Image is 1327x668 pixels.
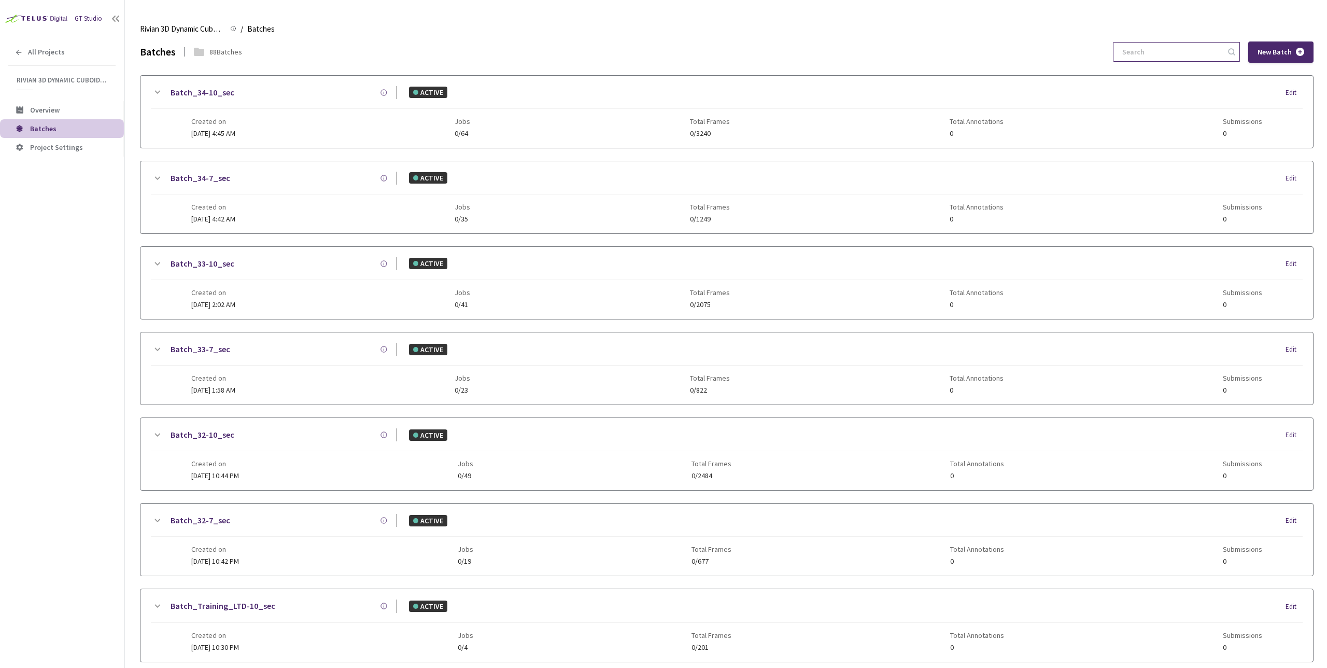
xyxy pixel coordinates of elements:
span: Submissions [1223,545,1262,553]
div: ACTIVE [409,429,447,441]
span: Total Annotations [950,203,1004,211]
span: Created on [191,460,239,468]
span: Total Annotations [950,460,1004,468]
span: 0/1249 [690,215,730,223]
a: Batch_32-10_sec [171,428,234,441]
span: 0/2075 [690,301,730,309]
div: Batch_34-10_secACTIVEEditCreated on[DATE] 4:45 AMJobs0/64Total Frames0/3240Total Annotations0Subm... [140,76,1313,148]
span: Submissions [1223,374,1262,382]
span: 0/64 [455,130,470,137]
span: 0 [950,301,1004,309]
span: Overview [30,105,60,115]
span: 0 [1223,215,1262,223]
div: ACTIVE [409,87,447,98]
div: Batch_Training_LTD-10_secACTIVEEditCreated on[DATE] 10:30 PMJobs0/4Total Frames0/201Total Annotat... [140,589,1313,661]
span: Jobs [455,117,470,126]
span: Jobs [455,374,470,382]
span: 0 [950,644,1004,651]
div: ACTIVE [409,172,447,184]
span: 0 [1223,386,1262,394]
span: Jobs [455,288,470,297]
a: Batch_34-10_sec [171,86,234,99]
span: Submissions [1223,203,1262,211]
div: ACTIVE [409,344,447,355]
span: 0 [1223,558,1262,565]
div: Batches [140,45,176,60]
span: Total Frames [690,117,730,126]
span: All Projects [28,48,65,57]
span: [DATE] 4:42 AM [191,214,235,224]
span: [DATE] 10:30 PM [191,643,239,652]
span: [DATE] 10:42 PM [191,556,239,566]
span: 0/3240 [690,130,730,137]
span: Total Annotations [950,631,1004,639]
span: Total Annotations [950,117,1004,126]
span: Total Frames [691,545,731,553]
span: Project Settings [30,143,83,152]
span: 0/49 [458,472,473,480]
span: 0 [1223,644,1262,651]
div: Edit [1286,344,1303,355]
span: 0/201 [691,644,731,651]
span: Total Annotations [950,288,1004,297]
span: New Batch [1258,48,1292,57]
span: 0 [950,130,1004,137]
span: Total Annotations [950,545,1004,553]
div: ACTIVE [409,258,447,269]
a: Batch_Training_LTD-10_sec [171,600,275,613]
div: Batch_33-10_secACTIVEEditCreated on[DATE] 2:02 AMJobs0/41Total Frames0/2075Total Annotations0Subm... [140,247,1313,319]
span: Created on [191,203,235,211]
div: ACTIVE [409,601,447,612]
div: Edit [1286,602,1303,612]
span: Total Frames [690,203,730,211]
span: Jobs [458,545,473,553]
span: Submissions [1223,460,1262,468]
span: 0/2484 [691,472,731,480]
div: GT Studio [75,14,102,24]
div: Edit [1286,88,1303,98]
span: Total Frames [690,374,730,382]
span: Total Frames [691,460,731,468]
span: 0/4 [458,644,473,651]
span: Created on [191,545,239,553]
span: 0 [950,215,1004,223]
span: Batches [247,23,275,35]
span: 0/41 [455,301,470,309]
span: Created on [191,631,239,639]
div: Edit [1286,259,1303,269]
div: Batch_32-7_secACTIVEEditCreated on[DATE] 10:42 PMJobs0/19Total Frames0/677Total Annotations0Submi... [140,504,1313,576]
li: / [241,23,243,35]
span: 0/23 [455,386,470,394]
a: Batch_32-7_sec [171,514,230,527]
span: Total Annotations [950,374,1004,382]
span: 0/19 [458,558,473,565]
span: [DATE] 10:44 PM [191,471,239,480]
div: Edit [1286,516,1303,526]
div: 88 Batches [209,47,242,57]
span: 0 [950,472,1004,480]
a: Batch_33-7_sec [171,343,230,356]
span: 0 [1223,301,1262,309]
input: Search [1116,43,1226,61]
span: Submissions [1223,117,1262,126]
span: Jobs [458,460,473,468]
div: Batch_34-7_secACTIVEEditCreated on[DATE] 4:42 AMJobs0/35Total Frames0/1249Total Annotations0Submi... [140,161,1313,233]
div: Batch_33-7_secACTIVEEditCreated on[DATE] 1:58 AMJobs0/23Total Frames0/822Total Annotations0Submis... [140,332,1313,405]
span: 0 [950,386,1004,394]
div: Edit [1286,173,1303,184]
span: 0/677 [691,558,731,565]
span: Created on [191,374,235,382]
span: [DATE] 2:02 AM [191,300,235,309]
span: 0 [950,558,1004,565]
span: Created on [191,288,235,297]
span: 0/35 [455,215,470,223]
span: 0 [1223,130,1262,137]
div: Batch_32-10_secACTIVEEditCreated on[DATE] 10:44 PMJobs0/49Total Frames0/2484Total Annotations0Sub... [140,418,1313,490]
span: Submissions [1223,631,1262,639]
span: Total Frames [691,631,731,639]
span: Rivian 3D Dynamic Cuboids[2024-25] [140,23,224,35]
span: Batches [30,124,57,133]
span: 0 [1223,472,1262,480]
span: Jobs [458,631,473,639]
span: Submissions [1223,288,1262,297]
